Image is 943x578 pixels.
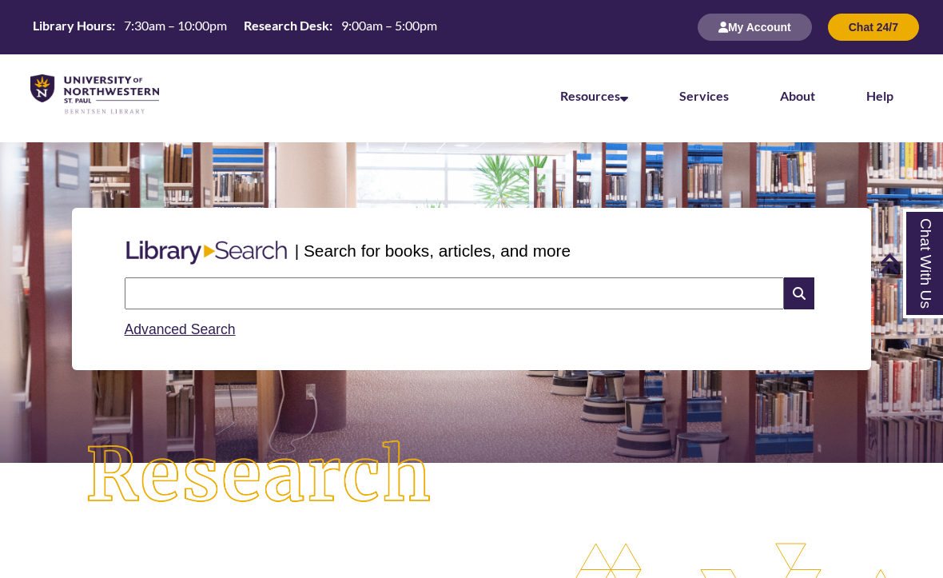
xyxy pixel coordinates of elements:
[237,17,335,34] th: Research Desk:
[125,321,236,337] a: Advanced Search
[780,88,815,103] a: About
[879,253,939,274] a: Back to Top
[26,17,444,37] table: Hours Today
[295,238,571,263] p: | Search for books, articles, and more
[698,20,812,34] a: My Account
[118,234,295,271] img: Libary Search
[828,14,919,41] button: Chat 24/7
[47,402,471,550] img: Research
[698,14,812,41] button: My Account
[124,18,227,33] span: 7:30am – 10:00pm
[26,17,117,34] th: Library Hours:
[866,88,893,103] a: Help
[560,88,628,103] a: Resources
[26,17,444,38] a: Hours Today
[341,18,437,33] span: 9:00am – 5:00pm
[30,74,159,115] img: UNWSP Library Logo
[679,88,729,103] a: Services
[828,20,919,34] a: Chat 24/7
[784,277,814,309] i: Search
